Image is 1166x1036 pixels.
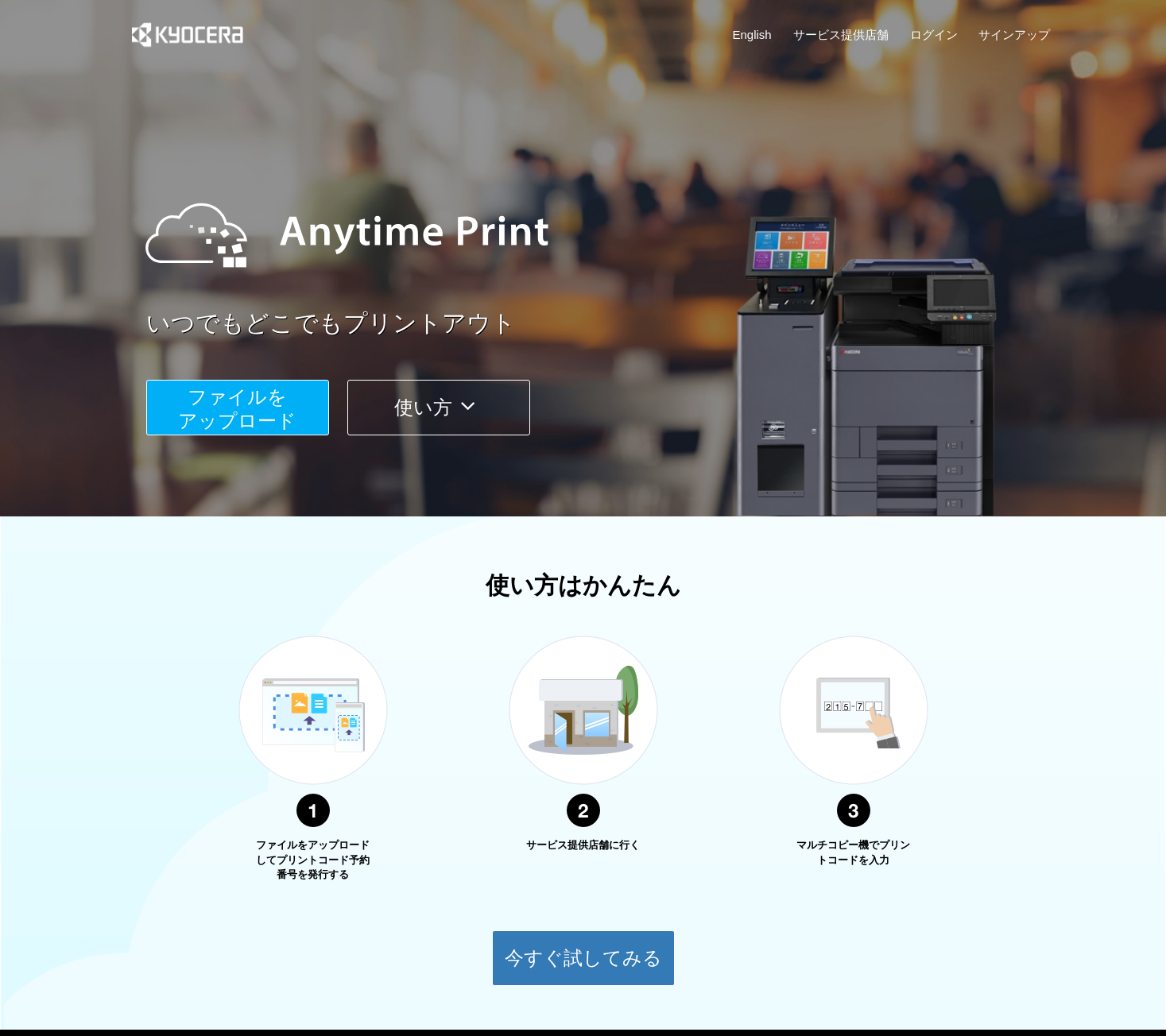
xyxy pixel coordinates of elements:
[733,26,772,43] a: English
[978,26,1050,43] a: サインアップ
[524,838,643,853] p: サービス提供店舗に行く
[178,386,296,431] span: ファイルを ​​アップロード
[910,26,958,43] a: ログイン
[254,838,373,883] p: ファイルをアップロードしてプリントコード予約番号を発行する
[492,930,675,986] button: 今すぐ試してみる
[793,26,889,43] a: サービス提供店舗
[146,380,329,435] button: ファイルを​​アップロード
[794,838,913,868] p: マルチコピー機でプリントコードを入力
[146,307,1060,341] a: いつでもどこでもプリントアウト
[347,380,530,435] button: 使い方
